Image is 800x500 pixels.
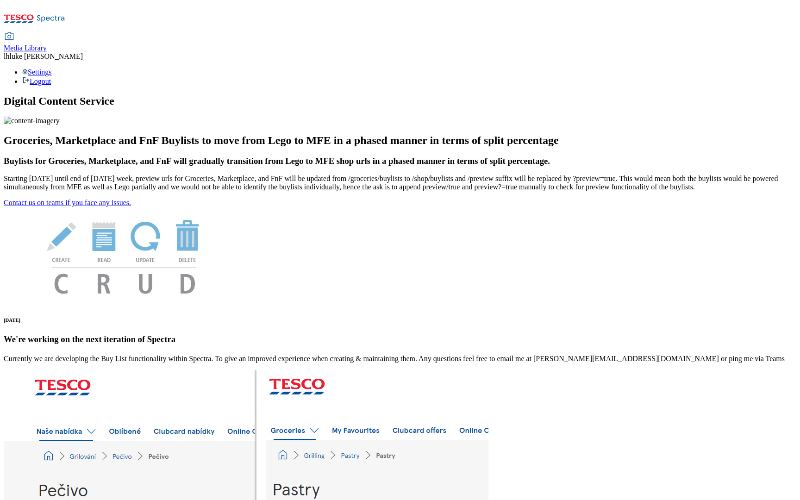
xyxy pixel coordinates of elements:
[4,117,60,125] img: content-imagery
[4,95,796,107] h1: Digital Content Service
[4,156,796,166] h3: Buylists for Groceries, Marketplace, and FnF will gradually transition from Lego to MFE shop urls...
[4,134,796,147] h2: Groceries, Marketplace and FnF Buylists to move from Lego to MFE in a phased manner in terms of s...
[4,334,796,344] h3: We're working on the next iteration of Spectra
[4,207,244,304] img: News Image
[22,77,51,85] a: Logout
[4,317,796,323] h6: [DATE]
[4,175,796,191] p: Starting [DATE] until end of [DATE] week, preview urls for Groceries, Marketplace, and FnF will b...
[22,68,52,76] a: Settings
[4,33,47,52] a: Media Library
[4,44,47,52] span: Media Library
[4,52,9,60] span: lh
[4,355,796,363] p: Currently we are developing the Buy List functionality within Spectra. To give an improved experi...
[9,52,83,60] span: luke [PERSON_NAME]
[4,199,131,206] a: Contact us on teams if you face any issues.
